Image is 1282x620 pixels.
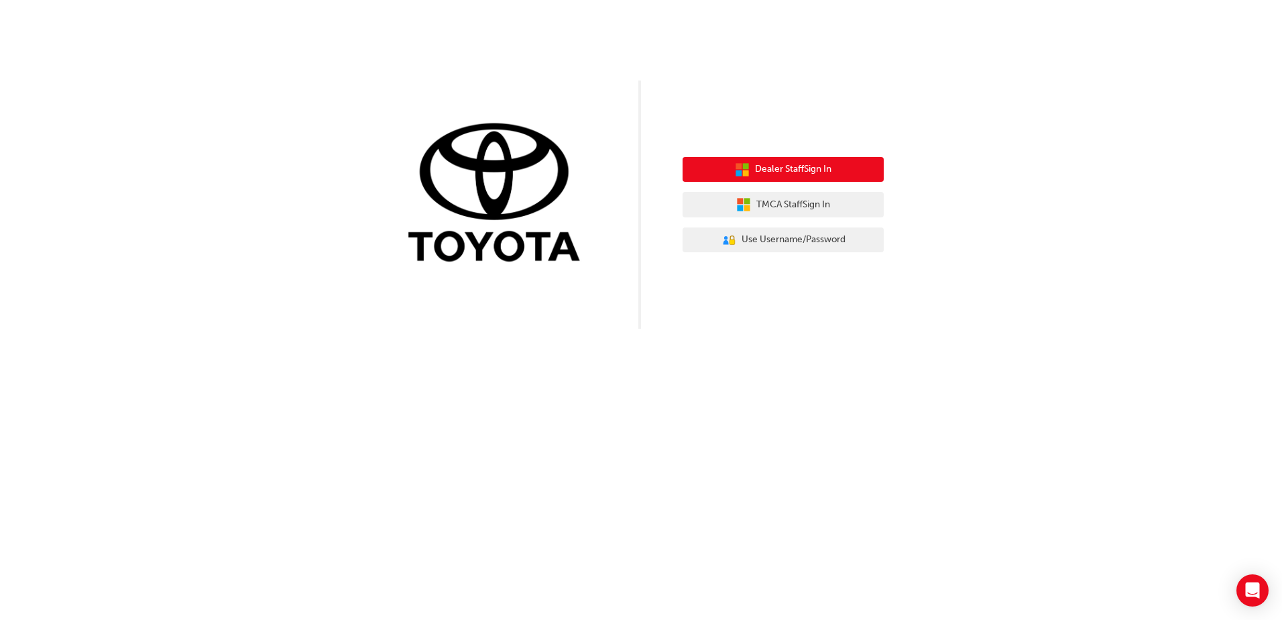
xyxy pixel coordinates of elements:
[683,227,884,253] button: Use Username/Password
[756,197,830,213] span: TMCA Staff Sign In
[398,120,599,268] img: Trak
[1236,574,1269,607] div: Open Intercom Messenger
[683,192,884,217] button: TMCA StaffSign In
[683,157,884,183] button: Dealer StaffSign In
[742,232,846,248] span: Use Username/Password
[755,162,831,177] span: Dealer Staff Sign In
